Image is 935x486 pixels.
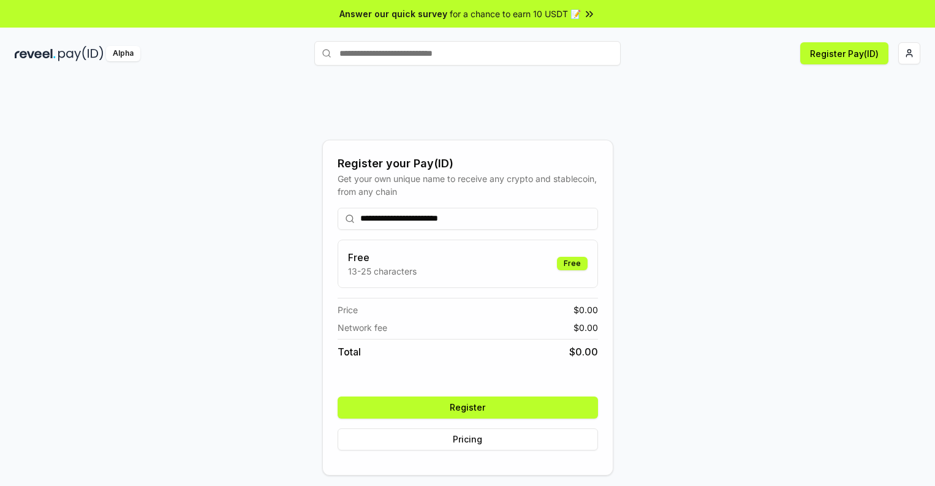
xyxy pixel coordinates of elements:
[569,344,598,359] span: $ 0.00
[338,303,358,316] span: Price
[15,46,56,61] img: reveel_dark
[450,7,581,20] span: for a chance to earn 10 USDT 📝
[339,7,447,20] span: Answer our quick survey
[338,397,598,419] button: Register
[338,172,598,198] div: Get your own unique name to receive any crypto and stablecoin, from any chain
[58,46,104,61] img: pay_id
[338,321,387,334] span: Network fee
[800,42,888,64] button: Register Pay(ID)
[106,46,140,61] div: Alpha
[338,428,598,450] button: Pricing
[573,321,598,334] span: $ 0.00
[348,265,417,278] p: 13-25 characters
[338,155,598,172] div: Register your Pay(ID)
[573,303,598,316] span: $ 0.00
[348,250,417,265] h3: Free
[338,344,361,359] span: Total
[557,257,588,270] div: Free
